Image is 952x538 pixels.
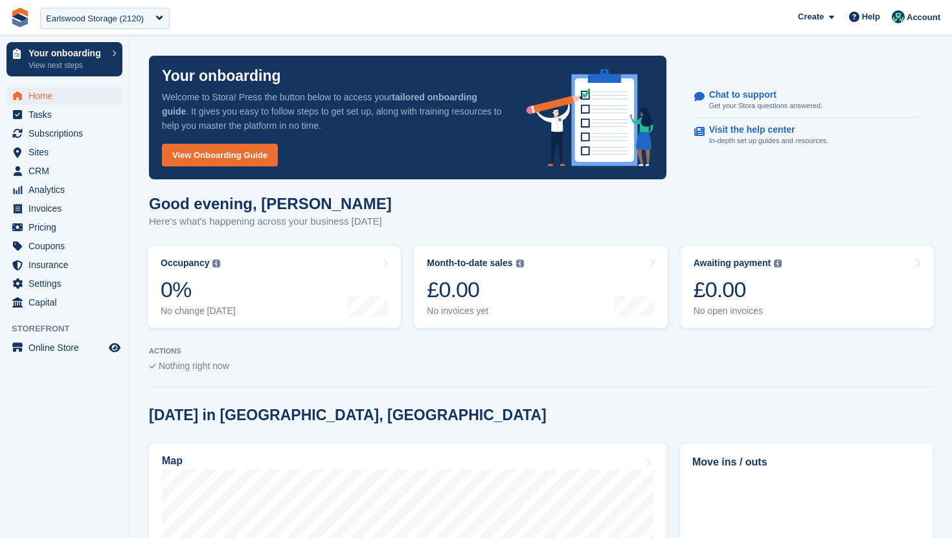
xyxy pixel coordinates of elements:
[892,10,905,23] img: Jennifer Ofodile
[6,199,122,218] a: menu
[162,69,281,84] p: Your onboarding
[709,124,819,135] p: Visit the help center
[149,407,547,424] h2: [DATE] in [GEOGRAPHIC_DATA], [GEOGRAPHIC_DATA]
[28,218,106,236] span: Pricing
[28,293,106,311] span: Capital
[46,12,144,25] div: Earlswood Storage (2120)
[694,258,771,269] div: Awaiting payment
[28,106,106,124] span: Tasks
[162,144,278,166] a: View Onboarding Guide
[28,181,106,199] span: Analytics
[427,306,523,317] div: No invoices yet
[6,237,122,255] a: menu
[149,214,392,229] p: Here's what's happening across your business [DATE]
[28,237,106,255] span: Coupons
[107,340,122,355] a: Preview store
[6,256,122,274] a: menu
[6,293,122,311] a: menu
[681,246,934,328] a: Awaiting payment £0.00 No open invoices
[149,364,156,369] img: blank_slate_check_icon-ba018cac091ee9be17c0a81a6c232d5eb81de652e7a59be601be346b1b6ddf79.svg
[774,260,782,267] img: icon-info-grey-7440780725fd019a000dd9b08b2336e03edf1995a4989e88bcd33f0948082b44.svg
[28,199,106,218] span: Invoices
[28,124,106,142] span: Subscriptions
[6,218,122,236] a: menu
[12,322,129,335] span: Storefront
[709,135,829,146] p: In-depth set up guides and resources.
[694,306,782,317] div: No open invoices
[161,306,236,317] div: No change [DATE]
[159,361,229,371] span: Nothing right now
[427,276,523,303] div: £0.00
[28,339,106,357] span: Online Store
[28,49,106,58] p: Your onboarding
[862,10,880,23] span: Help
[427,258,512,269] div: Month-to-date sales
[907,11,940,24] span: Account
[694,118,920,153] a: Visit the help center In-depth set up guides and resources.
[414,246,667,328] a: Month-to-date sales £0.00 No invoices yet
[6,143,122,161] a: menu
[148,246,401,328] a: Occupancy 0% No change [DATE]
[161,276,236,303] div: 0%
[28,256,106,274] span: Insurance
[692,454,920,470] h2: Move ins / outs
[709,100,822,111] p: Get your Stora questions answered.
[6,42,122,76] a: Your onboarding View next steps
[6,87,122,105] a: menu
[6,124,122,142] a: menu
[149,195,392,212] h1: Good evening, [PERSON_NAME]
[161,258,209,269] div: Occupancy
[694,83,920,118] a: Chat to support Get your Stora questions answered.
[798,10,824,23] span: Create
[10,8,30,27] img: stora-icon-8386f47178a22dfd0bd8f6a31ec36ba5ce8667c1dd55bd0f319d3a0aa187defe.svg
[162,90,506,133] p: Welcome to Stora! Press the button below to access your . It gives you easy to follow steps to ge...
[28,275,106,293] span: Settings
[6,162,122,180] a: menu
[527,69,653,166] img: onboarding-info-6c161a55d2c0e0a8cae90662b2fe09162a5109e8cc188191df67fb4f79e88e88.svg
[28,162,106,180] span: CRM
[6,339,122,357] a: menu
[6,275,122,293] a: menu
[694,276,782,303] div: £0.00
[149,347,933,355] p: ACTIONS
[28,87,106,105] span: Home
[28,60,106,71] p: View next steps
[516,260,524,267] img: icon-info-grey-7440780725fd019a000dd9b08b2336e03edf1995a4989e88bcd33f0948082b44.svg
[162,455,183,467] h2: Map
[28,143,106,161] span: Sites
[6,106,122,124] a: menu
[212,260,220,267] img: icon-info-grey-7440780725fd019a000dd9b08b2336e03edf1995a4989e88bcd33f0948082b44.svg
[6,181,122,199] a: menu
[709,89,812,100] p: Chat to support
